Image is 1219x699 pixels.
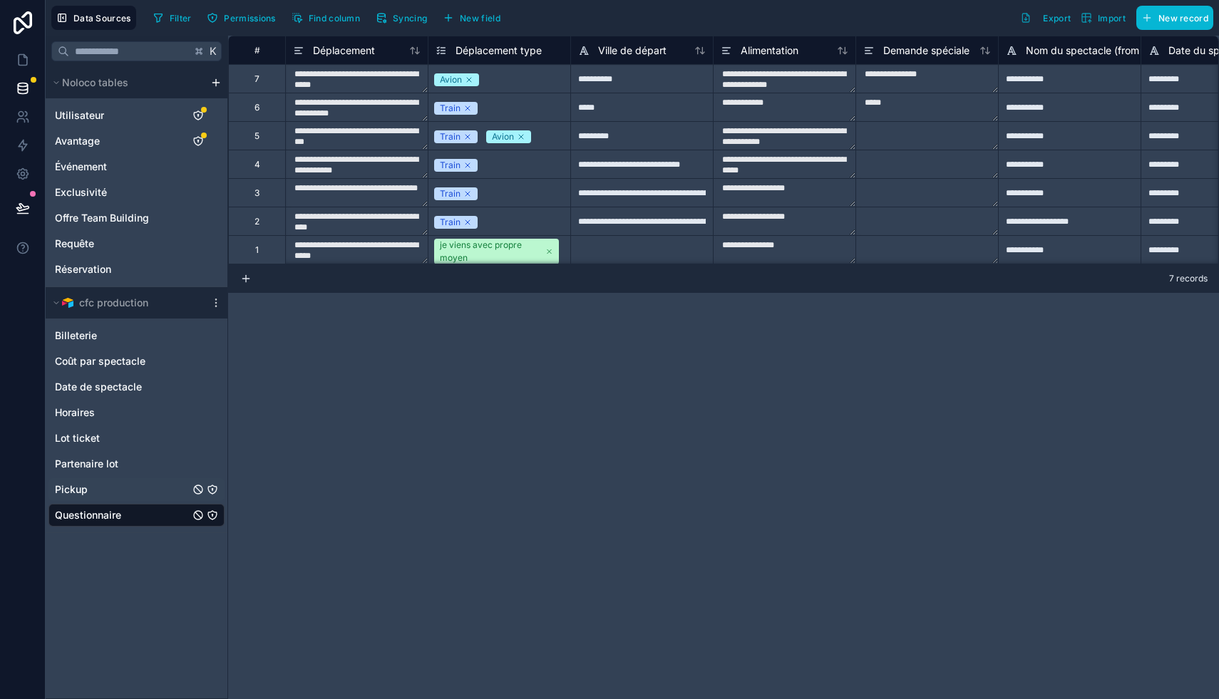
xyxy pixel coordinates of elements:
div: 3 [254,187,259,199]
span: Find column [309,13,360,24]
span: Filter [170,13,192,24]
button: New record [1136,6,1213,30]
div: # [240,45,274,56]
span: Déplacement [313,43,375,58]
a: New record [1131,6,1213,30]
span: Export [1043,13,1071,24]
span: Data Sources [73,13,131,24]
div: Train [440,159,461,172]
div: Avion [440,73,462,86]
div: 6 [254,102,259,113]
div: 5 [254,130,259,142]
div: 2 [254,216,259,227]
span: Déplacement type [456,43,542,58]
div: 1 [255,244,259,256]
button: Export [1015,6,1076,30]
div: 4 [254,159,260,170]
span: K [208,46,218,56]
span: Alimentation [741,43,798,58]
span: New field [460,13,500,24]
span: Syncing [393,13,427,24]
span: Demande spéciale [883,43,969,58]
a: Syncing [371,7,438,29]
span: 7 records [1169,273,1208,284]
div: Avion [492,130,514,143]
a: Permissions [202,7,286,29]
div: 7 [254,73,259,85]
span: Import [1098,13,1126,24]
div: Train [440,130,461,143]
div: Train [440,102,461,115]
button: New field [438,7,505,29]
button: Permissions [202,7,280,29]
div: je viens avec propre moyen [440,239,542,264]
button: Import [1076,6,1131,30]
button: Data Sources [51,6,136,30]
div: Train [440,187,461,200]
span: Permissions [224,13,275,24]
button: Find column [287,7,365,29]
button: Syncing [371,7,432,29]
span: Ville de départ [598,43,667,58]
button: Filter [148,7,197,29]
div: Train [440,216,461,229]
span: New record [1158,13,1208,24]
